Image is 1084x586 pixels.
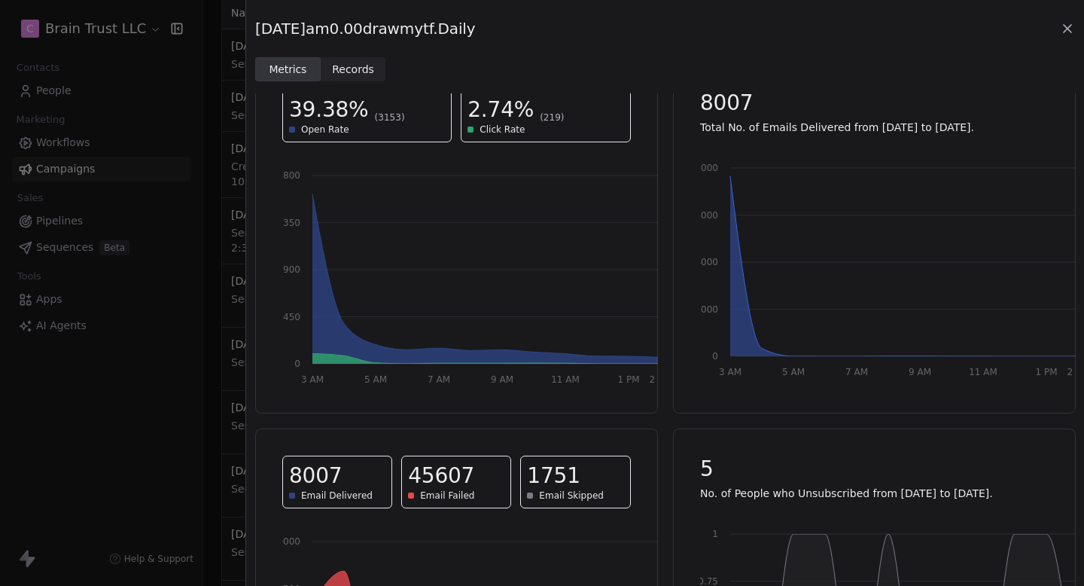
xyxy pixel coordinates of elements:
tspan: 2 PM [649,374,671,385]
tspan: 3 AM [301,374,324,385]
span: 45607 [408,462,474,490]
span: 1751 [527,462,580,490]
tspan: 9 AM [908,367,930,377]
span: [DATE]am0.00drawmytf.Daily [255,18,476,39]
span: Records [332,62,374,78]
span: (219) [540,111,564,124]
span: 2.74% [467,96,534,124]
tspan: 900 [283,264,300,275]
tspan: 7 AM [428,374,450,385]
tspan: 5 AM [781,367,804,377]
tspan: 6000 [695,210,718,221]
span: 8007 [289,462,342,490]
span: Email Failed [420,490,474,502]
tspan: 7 AM [845,367,867,377]
tspan: 1350 [277,218,300,228]
span: 8007 [700,90,753,117]
p: No. of People who Unsubscribed from [DATE] to [DATE]. [700,486,1049,501]
span: Open Rate [301,124,349,136]
tspan: 0 [712,351,718,362]
tspan: 9 AM [491,374,513,385]
tspan: 2000 [695,304,718,315]
tspan: 1800 [277,170,300,181]
tspan: 11 AM [551,374,580,385]
tspan: 0 [294,359,300,369]
span: 39.38% [289,96,369,124]
tspan: 11 AM [969,367,997,377]
tspan: 1 PM [617,374,639,385]
tspan: 450 [283,312,300,322]
tspan: 1 PM [1035,367,1057,377]
tspan: 8000 [695,163,718,173]
span: 5 [700,456,714,483]
span: Email Delivered [301,490,373,502]
tspan: 30000 [272,536,300,547]
tspan: 5 AM [364,374,387,385]
p: Total No. of Emails Delivered from [DATE] to [DATE]. [700,120,1049,135]
span: Email Skipped [539,490,604,502]
tspan: 4000 [695,257,718,267]
span: (3153) [375,111,405,124]
tspan: 3 AM [718,367,741,377]
tspan: 1 [712,529,718,539]
span: Click Rate [480,124,525,136]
